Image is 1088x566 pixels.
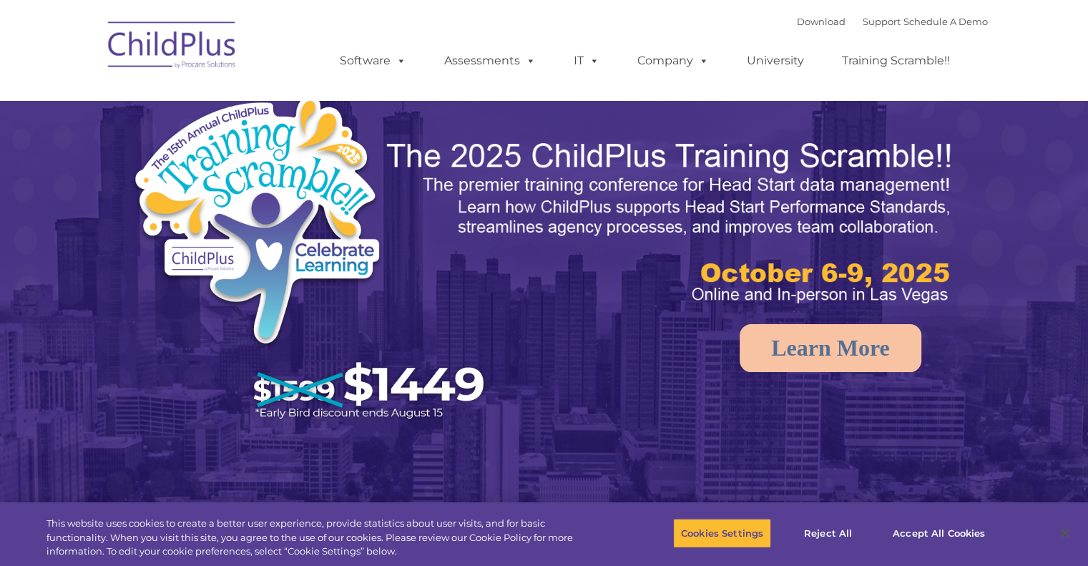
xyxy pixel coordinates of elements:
[732,47,818,75] a: University
[863,16,901,27] a: Support
[783,518,873,548] button: Reject All
[1049,517,1081,549] button: Close
[199,94,242,105] span: Last name
[559,47,614,75] a: IT
[199,153,260,164] span: Phone number
[430,47,550,75] a: Assessments
[740,324,921,372] a: Learn More
[673,518,771,548] button: Cookies Settings
[623,47,723,75] a: Company
[828,47,964,75] a: Training Scramble!!
[101,11,244,83] img: ChildPlus by Procare Solutions
[797,16,846,27] a: Download
[46,517,599,559] div: This website uses cookies to create a better user experience, provide statistics about user visit...
[325,47,421,75] a: Software
[797,16,988,27] font: |
[903,16,988,27] a: Schedule A Demo
[885,518,993,548] button: Accept All Cookies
